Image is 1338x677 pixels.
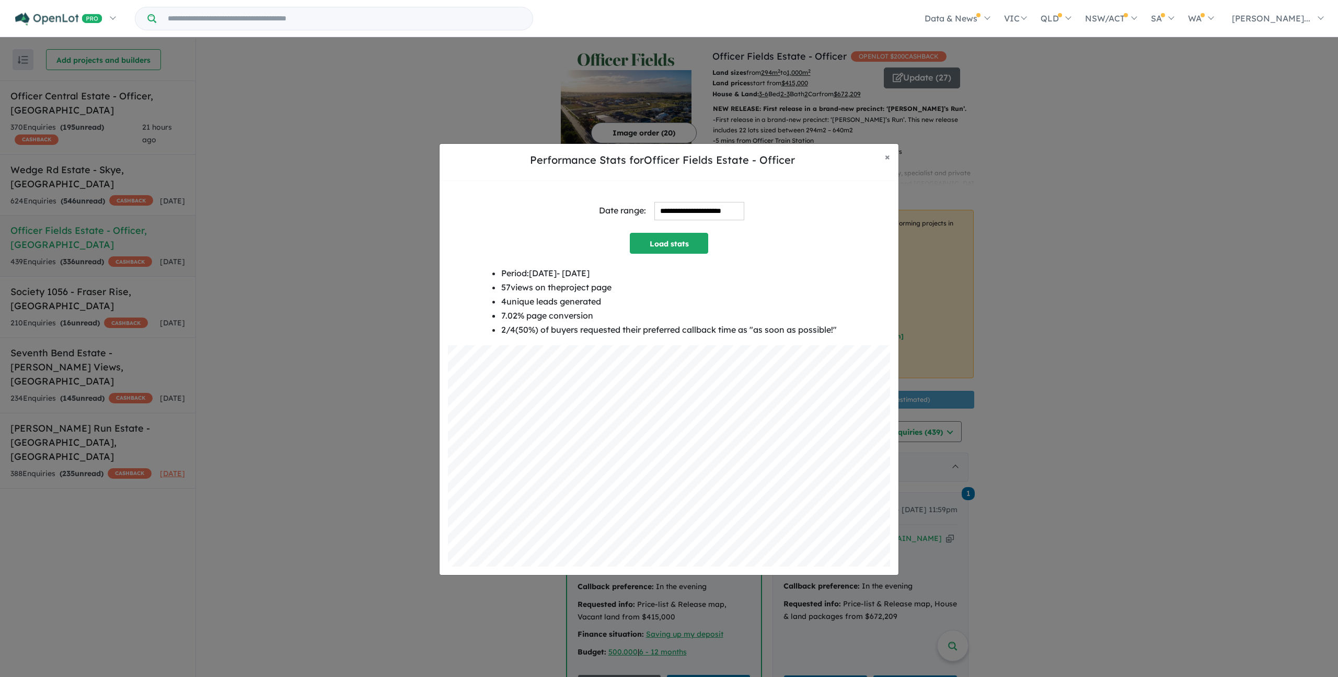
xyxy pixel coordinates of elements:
h5: Performance Stats for Officer Fields Estate - Officer [448,152,876,168]
button: Load stats [630,233,708,254]
span: × [885,151,890,163]
li: 57 views on the project page [501,280,837,295]
span: [PERSON_NAME]... [1232,13,1310,24]
li: 7.02 % page conversion [501,309,837,323]
img: Openlot PRO Logo White [15,13,102,26]
div: Date range: [599,204,646,218]
li: 4 unique leads generated [501,295,837,309]
li: Period: [DATE] - [DATE] [501,266,837,280]
input: Try estate name, suburb, builder or developer [158,7,530,30]
li: 2 / 4 ( 50 %) of buyers requested their preferred callback time as " as soon as possible! " [501,323,837,337]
